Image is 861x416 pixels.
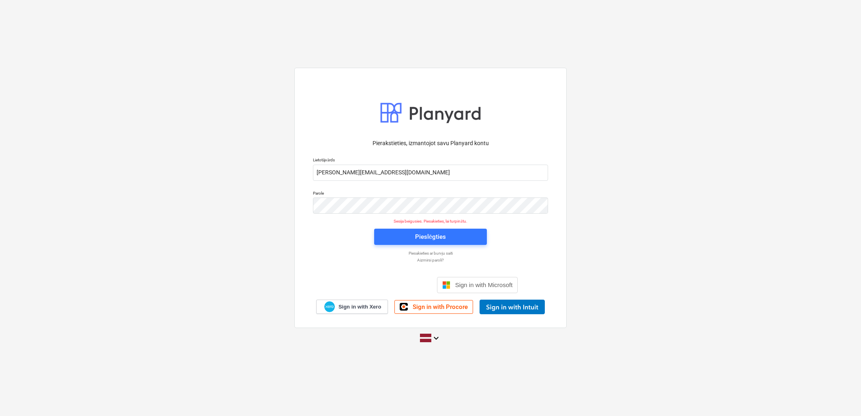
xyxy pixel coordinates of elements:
[374,229,487,245] button: Pieslēgties
[338,303,381,311] span: Sign in with Xero
[309,251,552,256] a: Piesakieties ar burvju saiti
[313,139,548,148] p: Pierakstieties, izmantojot savu Planyard kontu
[309,257,552,263] a: Aizmirsi paroli?
[431,333,441,343] i: keyboard_arrow_down
[308,219,553,224] p: Sesija beigusies. Piesakieties, lai turpinātu.
[442,281,450,289] img: Microsoft logo
[313,165,548,181] input: Lietotājvārds
[316,300,388,314] a: Sign in with Xero
[313,191,548,197] p: Parole
[455,281,513,288] span: Sign in with Microsoft
[415,232,446,242] div: Pieslēgties
[324,301,335,312] img: Xero logo
[413,303,468,311] span: Sign in with Procore
[339,276,435,294] iframe: Poga Pierakstīties ar Google kontu
[394,300,473,314] a: Sign in with Procore
[313,157,548,164] p: Lietotājvārds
